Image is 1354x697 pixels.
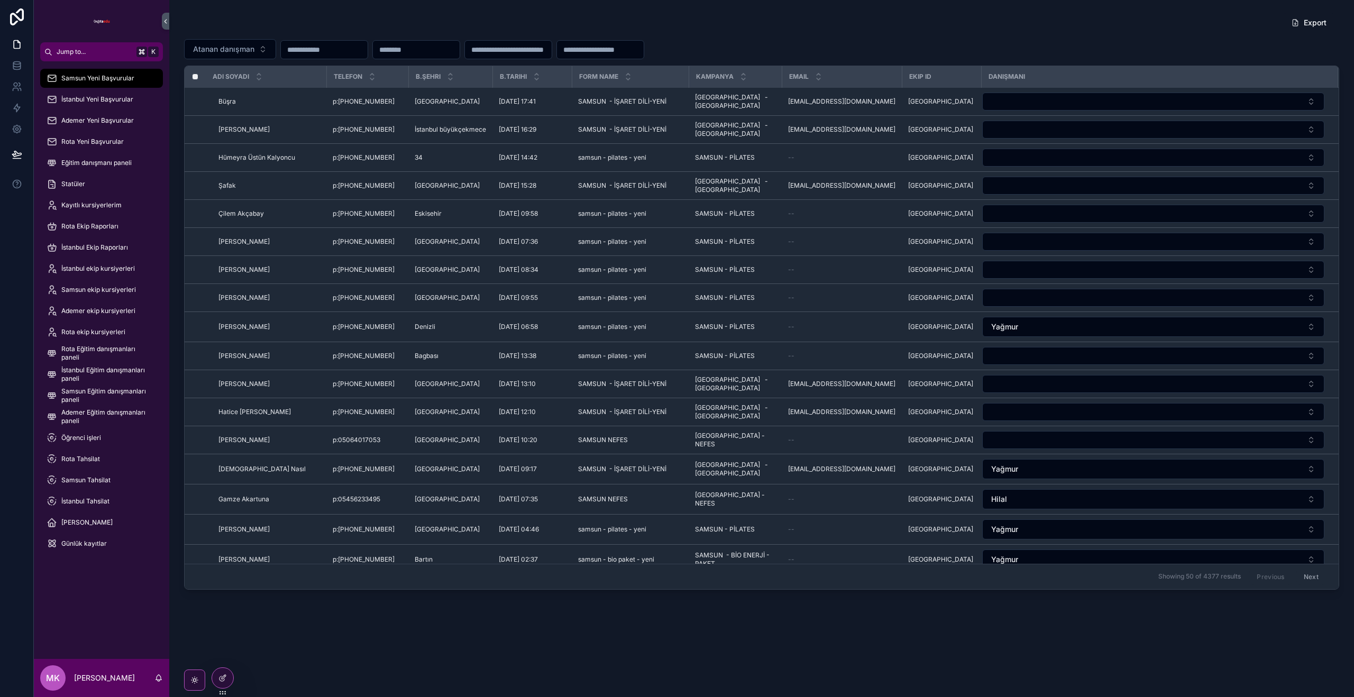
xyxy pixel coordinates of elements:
[40,323,163,342] a: Rota ekip kursiyerleri
[74,673,135,683] p: [PERSON_NAME]
[415,380,480,388] span: [GEOGRAPHIC_DATA]
[695,265,755,274] span: SAMSUN - PİLATES
[982,289,1324,307] button: Select Button
[991,464,1018,474] span: Yağmur
[909,72,931,81] span: Ekip Id
[415,436,480,444] span: [GEOGRAPHIC_DATA]
[908,436,973,444] span: [GEOGRAPHIC_DATA]
[40,238,163,257] a: İstanbul Ekip Raporları
[789,72,809,81] span: Email
[578,209,646,218] span: samsun - pilates - yeni
[218,465,306,473] span: [DEMOGRAPHIC_DATA] Nasıl
[578,237,646,246] span: samsun - pilates - yeni
[40,69,163,88] a: Samsun Yeni Başvurular
[218,294,270,302] span: [PERSON_NAME]
[415,465,480,473] span: [GEOGRAPHIC_DATA]
[578,125,666,134] span: SAMSUN - İŞARET DİLİ-YENİ
[415,181,480,190] span: [GEOGRAPHIC_DATA]
[40,513,163,532] a: [PERSON_NAME]
[908,265,973,274] span: [GEOGRAPHIC_DATA]
[57,48,132,56] span: Jump to...
[982,261,1324,279] button: Select Button
[40,90,163,109] a: İstanbul Yeni Başvurular
[40,259,163,278] a: İstanbul ekip kursiyerleri
[333,555,395,564] span: p:[PHONE_NUMBER]
[218,436,270,444] span: [PERSON_NAME]
[61,95,133,104] span: İstanbul Yeni Başvurular
[333,237,395,246] span: p:[PHONE_NUMBER]
[695,93,775,110] span: [GEOGRAPHIC_DATA] - [GEOGRAPHIC_DATA]
[908,495,973,503] span: [GEOGRAPHIC_DATA]
[908,125,973,134] span: [GEOGRAPHIC_DATA]
[991,554,1018,565] span: Yağmur
[578,555,654,564] span: samsun - bio paket - yeni
[415,555,433,564] span: Bartın
[333,97,395,106] span: p:[PHONE_NUMBER]
[982,375,1324,393] button: Select Button
[695,432,775,448] span: [GEOGRAPHIC_DATA] - NEFES
[333,436,380,444] span: p:05064017053
[578,436,628,444] span: SAMSUN NEFES
[499,465,537,473] span: [DATE] 09:17
[908,408,973,416] span: [GEOGRAPHIC_DATA]
[61,180,85,188] span: Statüler
[415,237,480,246] span: [GEOGRAPHIC_DATA]
[1158,572,1241,581] span: Showing 50 of 4377 results
[695,491,775,508] span: [GEOGRAPHIC_DATA] - NEFES
[500,72,527,81] span: b.tarihi
[218,408,291,416] span: Hatice [PERSON_NAME]
[908,294,973,302] span: [GEOGRAPHIC_DATA]
[695,323,755,331] span: SAMSUN - PİLATES
[908,181,973,190] span: [GEOGRAPHIC_DATA]
[333,465,395,473] span: p:[PHONE_NUMBER]
[61,201,122,209] span: Kayıtlı kursiyerlerim
[415,153,423,162] span: 34
[991,494,1007,505] span: Hilal
[982,149,1324,167] button: Select Button
[333,181,395,190] span: p:[PHONE_NUMBER]
[61,434,101,442] span: Öğrenci işleri
[61,387,152,404] span: Samsun Eğitim danışmanları paneli
[908,555,973,564] span: [GEOGRAPHIC_DATA]
[788,209,794,218] span: --
[333,125,395,134] span: p:[PHONE_NUMBER]
[40,471,163,490] a: Samsun Tahsilat
[218,380,270,388] span: [PERSON_NAME]
[40,301,163,320] a: Ademer ekip kursiyerleri
[333,408,395,416] span: p:[PHONE_NUMBER]
[40,175,163,194] a: Statüler
[695,153,755,162] span: SAMSUN - PİLATES
[333,352,395,360] span: p:[PHONE_NUMBER]
[1296,568,1326,585] button: Next
[61,307,135,315] span: Ademer ekip kursiyerleri
[788,555,794,564] span: --
[1283,13,1335,32] button: Export
[333,495,380,503] span: p:05456233495
[499,125,536,134] span: [DATE] 16:29
[61,345,152,362] span: Rota Eğitim danışmanları paneli
[499,97,536,106] span: [DATE] 17:41
[61,222,118,231] span: Rota Ekip Raporları
[334,72,362,81] span: Telefon
[695,352,755,360] span: SAMSUN - PİLATES
[908,525,973,534] span: [GEOGRAPHIC_DATA]
[578,97,666,106] span: SAMSUN - İŞARET DİLİ-YENİ
[788,323,794,331] span: --
[415,495,480,503] span: [GEOGRAPHIC_DATA]
[218,97,236,106] span: Büşra
[982,205,1324,223] button: Select Button
[695,375,775,392] span: [GEOGRAPHIC_DATA] - [GEOGRAPHIC_DATA]
[579,72,618,81] span: Form Name
[184,39,276,59] button: Select Button
[788,237,794,246] span: --
[982,403,1324,421] button: Select Button
[696,72,734,81] span: Kampanya
[218,181,236,190] span: Şafak
[415,125,486,134] span: İstanbul büyükçekmece
[982,233,1324,251] button: Select Button
[499,153,537,162] span: [DATE] 14:42
[578,525,646,534] span: samsun - pilates - yeni
[578,380,666,388] span: SAMSUN - İŞARET DİLİ-YENİ
[578,408,666,416] span: SAMSUN - İŞARET DİLİ-YENİ
[40,132,163,151] a: Rota Yeni Başvurular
